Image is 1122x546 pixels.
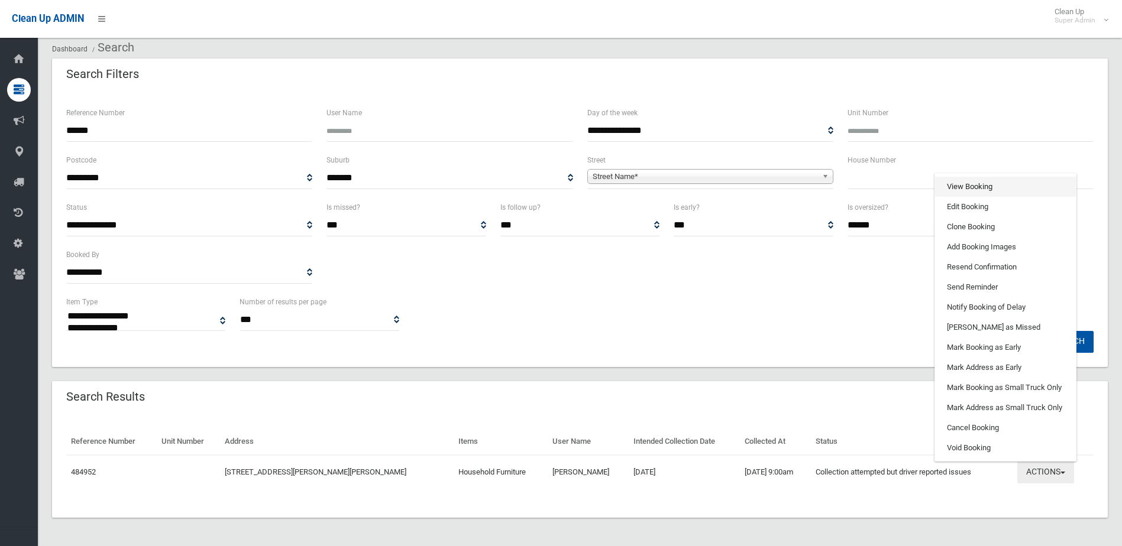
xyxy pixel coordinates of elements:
button: Actions [1017,461,1074,483]
label: Is early? [674,201,700,214]
th: Status [811,428,1013,455]
a: [PERSON_NAME] as Missed [935,317,1076,337]
label: Is oversized? [848,201,888,214]
span: Street Name* [593,170,817,184]
li: Search [89,37,134,58]
label: Day of the week [587,106,638,119]
td: [DATE] 9:00am [740,455,811,489]
label: House Number [848,154,896,167]
a: Edit Booking [935,197,1076,217]
th: Reference Number [66,428,157,455]
a: Mark Booking as Early [935,337,1076,357]
a: Mark Booking as Small Truck Only [935,378,1076,398]
header: Search Filters [52,63,153,86]
label: Booked By [66,248,99,261]
th: Unit Number [157,428,221,455]
a: [STREET_ADDRESS][PERSON_NAME][PERSON_NAME] [225,467,406,476]
a: Void Booking [935,438,1076,458]
label: Is missed? [326,201,360,214]
label: Is follow up? [500,201,541,214]
th: Collected At [740,428,811,455]
label: Unit Number [848,106,888,119]
a: Mark Address as Small Truck Only [935,398,1076,418]
th: Items [454,428,548,455]
td: [PERSON_NAME] [548,455,629,489]
td: Household Furniture [454,455,548,489]
a: Resend Confirmation [935,257,1076,277]
span: Clean Up ADMIN [12,13,84,24]
td: Collection attempted but driver reported issues [811,455,1013,489]
th: User Name [548,428,629,455]
a: 484952 [71,467,96,476]
th: Address [220,428,454,455]
a: Notify Booking of Delay [935,297,1076,317]
a: Send Reminder [935,277,1076,297]
label: User Name [326,106,362,119]
span: Clean Up [1049,7,1107,25]
label: Postcode [66,154,96,167]
a: Cancel Booking [935,418,1076,438]
th: Intended Collection Date [629,428,740,455]
label: Item Type [66,295,98,308]
small: Super Admin [1055,16,1095,25]
a: Add Booking Images [935,237,1076,257]
label: Status [66,201,87,214]
label: Reference Number [66,106,125,119]
label: Street [587,154,606,167]
header: Search Results [52,385,159,408]
a: Dashboard [52,45,88,53]
a: View Booking [935,177,1076,197]
label: Suburb [326,154,350,167]
a: Clone Booking [935,217,1076,237]
label: Number of results per page [240,295,326,308]
a: Mark Address as Early [935,357,1076,378]
td: [DATE] [629,455,740,489]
